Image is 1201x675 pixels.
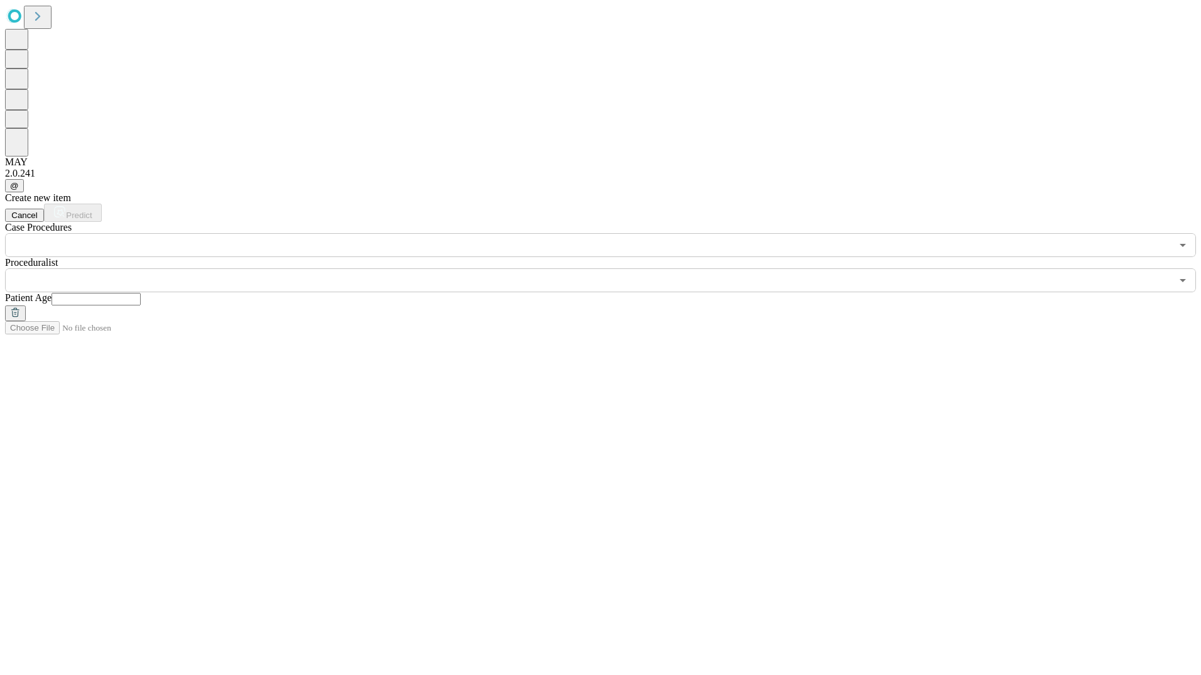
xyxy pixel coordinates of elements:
span: @ [10,181,19,190]
button: Cancel [5,209,44,222]
button: Predict [44,204,102,222]
span: Predict [66,211,92,220]
span: Patient Age [5,292,52,303]
span: Cancel [11,211,38,220]
button: Open [1174,236,1192,254]
span: Create new item [5,192,71,203]
span: Scheduled Procedure [5,222,72,233]
span: Proceduralist [5,257,58,268]
button: Open [1174,272,1192,289]
div: MAY [5,156,1196,168]
div: 2.0.241 [5,168,1196,179]
button: @ [5,179,24,192]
